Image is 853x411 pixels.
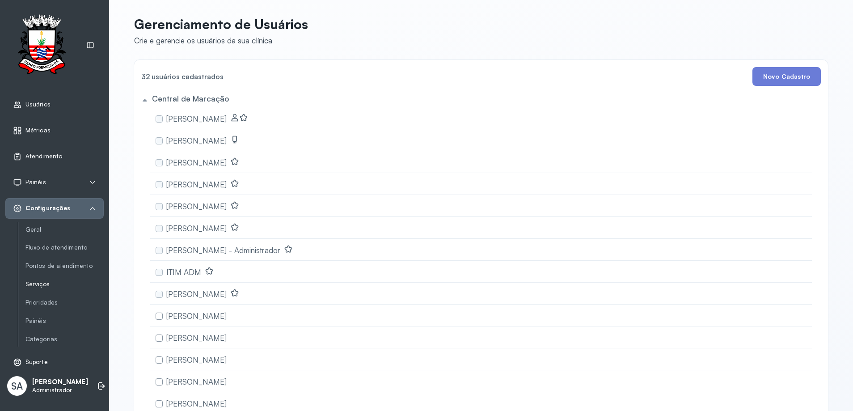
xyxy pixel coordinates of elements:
span: [PERSON_NAME] [166,333,227,343]
p: [PERSON_NAME] [32,378,88,386]
a: Prioridades [25,299,104,306]
a: Serviços [25,280,104,288]
span: [PERSON_NAME] [166,202,227,211]
a: Fluxo de atendimento [25,242,104,253]
a: Geral [25,226,104,233]
a: Pontos de atendimento [25,260,104,271]
span: Painéis [25,178,46,186]
a: Categorias [25,334,104,345]
span: [PERSON_NAME] - Administrador [166,246,280,255]
span: [PERSON_NAME] [166,114,227,123]
a: Categorias [25,335,104,343]
span: Métricas [25,127,51,134]
a: Métricas [13,126,96,135]
a: Atendimento [13,152,96,161]
button: Novo Cadastro [752,67,821,86]
a: Geral [25,224,104,235]
a: Usuários [13,100,96,109]
span: [PERSON_NAME] [166,136,227,145]
a: Fluxo de atendimento [25,244,104,251]
a: Painéis [25,317,104,325]
a: Prioridades [25,297,104,308]
h5: Central de Marcação [152,94,229,103]
span: ITIM ADM [166,267,201,277]
span: Suporte [25,358,48,366]
p: Gerenciamento de Usuários [134,16,308,32]
span: Atendimento [25,153,62,160]
span: [PERSON_NAME] [166,289,227,299]
p: Administrador [32,386,88,394]
span: [PERSON_NAME] [166,399,227,408]
span: [PERSON_NAME] [166,311,227,321]
a: Painéis [25,315,104,326]
span: [PERSON_NAME] [166,355,227,364]
h4: 32 usuários cadastrados [141,70,224,83]
span: [PERSON_NAME] [166,377,227,386]
div: Crie e gerencie os usuários da sua clínica [134,36,308,45]
a: Serviços [25,279,104,290]
span: Configurações [25,204,70,212]
span: [PERSON_NAME] [166,158,227,167]
span: [PERSON_NAME] [166,180,227,189]
img: Logotipo do estabelecimento [9,14,74,76]
span: Usuários [25,101,51,108]
span: [PERSON_NAME] [166,224,227,233]
a: Pontos de atendimento [25,262,104,270]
